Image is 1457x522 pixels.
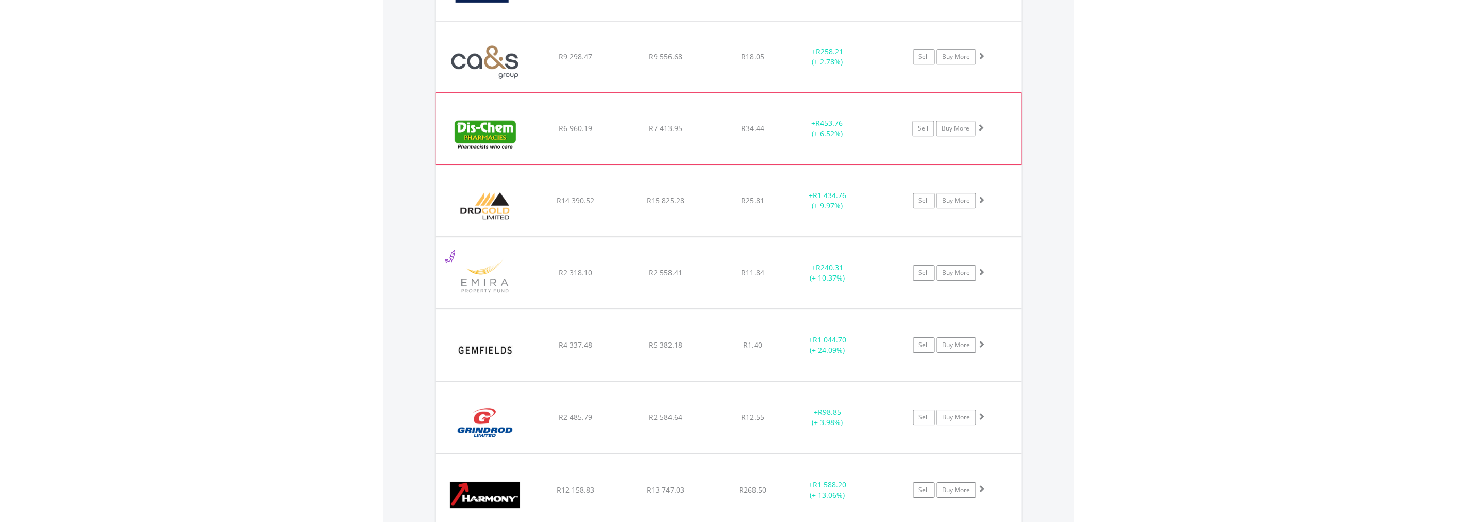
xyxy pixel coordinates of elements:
[913,121,934,136] a: Sell
[649,123,682,133] span: R7 413.95
[937,482,976,498] a: Buy More
[937,49,976,64] a: Buy More
[441,106,530,161] img: EQU.ZA.DCP.png
[649,268,682,278] span: R2 558.41
[913,482,935,498] a: Sell
[559,123,592,133] span: R6 960.19
[913,265,935,281] a: Sell
[937,265,976,281] a: Buy More
[937,193,976,208] a: Buy More
[789,263,867,283] div: + (+ 10.37%)
[559,52,592,61] span: R9 298.47
[789,118,866,139] div: + (+ 6.52%)
[647,485,684,495] span: R13 747.03
[557,485,594,495] span: R12 158.83
[649,412,682,422] span: R2 584.64
[789,335,867,355] div: + (+ 24.09%)
[813,335,846,345] span: R1 044.70
[441,322,529,378] img: EQU.ZA.GML.png
[441,250,529,306] img: EQU.ZA.EMI.png
[649,340,682,350] span: R5 382.18
[937,337,976,353] a: Buy More
[816,263,843,272] span: R240.31
[913,193,935,208] a: Sell
[441,395,529,450] img: EQU.ZA.GND.png
[937,410,976,425] a: Buy More
[816,46,843,56] span: R258.21
[936,121,976,136] a: Buy More
[740,485,767,495] span: R268.50
[559,340,592,350] span: R4 337.48
[813,480,846,490] span: R1 588.20
[789,190,867,211] div: + (+ 9.97%)
[742,52,765,61] span: R18.05
[557,195,594,205] span: R14 390.52
[813,190,846,200] span: R1 434.76
[649,52,682,61] span: R9 556.68
[742,268,765,278] span: R11.84
[789,407,867,428] div: + (+ 3.98%)
[913,49,935,64] a: Sell
[744,340,763,350] span: R1.40
[789,46,867,67] div: + (+ 2.78%)
[742,412,765,422] span: R12.55
[559,268,592,278] span: R2 318.10
[742,123,765,133] span: R34.44
[816,118,843,128] span: R453.76
[913,337,935,353] a: Sell
[789,480,867,500] div: + (+ 13.06%)
[559,412,592,422] span: R2 485.79
[913,410,935,425] a: Sell
[441,178,529,234] img: EQU.ZA.DRD.png
[818,407,841,417] span: R98.85
[441,35,529,90] img: EQU.ZA.CAA.png
[742,195,765,205] span: R25.81
[647,195,684,205] span: R15 825.28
